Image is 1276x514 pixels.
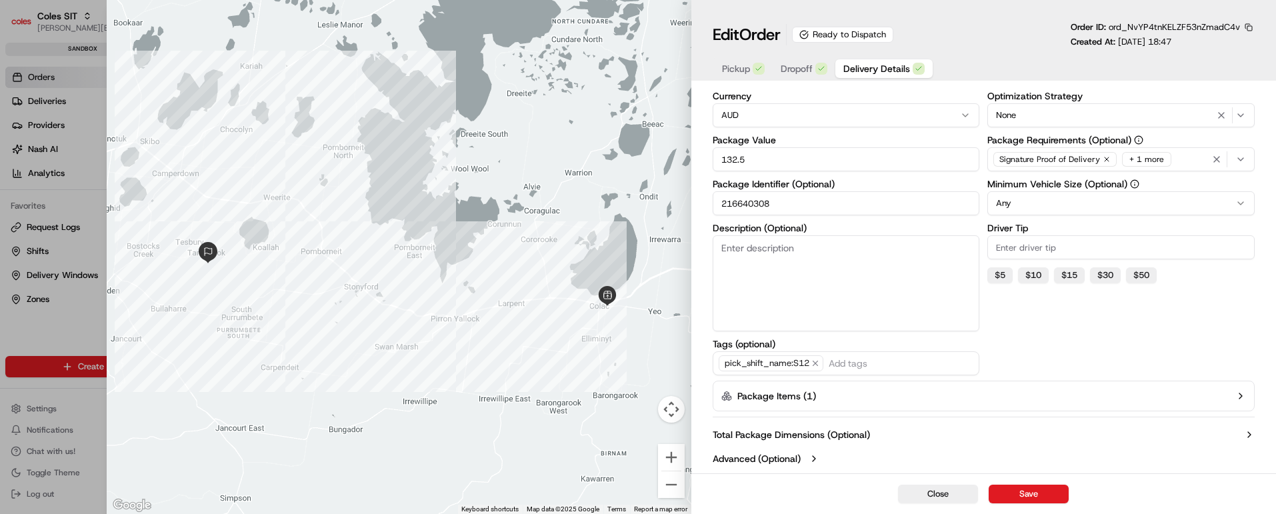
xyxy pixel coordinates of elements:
span: Signature Proof of Delivery [999,154,1100,165]
label: Tags (optional) [713,339,980,349]
h1: Edit [713,24,781,45]
button: Total Package Dimensions (Optional) [713,428,1255,441]
button: $10 [1018,267,1049,283]
button: Start new chat [227,131,243,147]
input: Enter package identifier [713,191,980,215]
label: Package Value [713,135,980,145]
a: Terms [607,505,626,513]
a: 💻API Documentation [107,188,219,212]
a: Open this area in Google Maps (opens a new window) [110,497,154,514]
button: Package Items (1) [713,381,1255,411]
button: Minimum Vehicle Size (Optional) [1130,179,1139,189]
span: [DATE] 18:47 [1118,36,1171,47]
a: 📗Knowledge Base [8,188,107,212]
button: $5 [987,267,1013,283]
a: Report a map error [634,505,687,513]
img: Google [110,497,154,514]
span: Order [739,24,781,45]
span: Dropoff [781,62,813,75]
span: Map data ©2025 Google [527,505,599,513]
span: pick_shift_name:S12 [719,355,823,371]
button: $50 [1126,267,1157,283]
input: Add tags [826,355,974,371]
button: Zoom in [658,444,685,471]
label: Driver Tip [987,223,1255,233]
span: ord_NvYP4tnKELZF53nZmadC4v [1109,21,1240,33]
button: Keyboard shortcuts [461,505,519,514]
p: Welcome 👋 [13,53,243,75]
button: Zoom out [658,471,685,498]
button: Package Requirements (Optional) [1134,135,1143,145]
input: Enter package value [713,147,980,171]
button: $15 [1054,267,1085,283]
label: Currency [713,91,980,101]
div: + 1 more [1122,152,1171,167]
label: Description (Optional) [713,223,980,233]
button: Map camera controls [658,396,685,423]
span: Delivery Details [843,62,910,75]
label: Total Package Dimensions (Optional) [713,428,870,441]
button: $30 [1090,267,1121,283]
button: Save [989,485,1069,503]
img: Nash [13,13,40,40]
label: Optimization Strategy [987,91,1255,101]
label: Package Requirements (Optional) [987,135,1255,145]
span: Knowledge Base [27,193,102,207]
p: Created At: [1071,36,1171,48]
div: We're available if you need us! [45,141,169,151]
button: Advanced (Optional) [713,452,1255,465]
div: Ready to Dispatch [792,27,893,43]
label: Minimum Vehicle Size (Optional) [987,179,1255,189]
span: API Documentation [126,193,214,207]
a: Powered byPylon [94,225,161,236]
span: Pickup [722,62,750,75]
label: Package Identifier (Optional) [713,179,980,189]
p: Order ID: [1071,21,1240,33]
input: Enter driver tip [987,235,1255,259]
button: Signature Proof of Delivery+ 1 more [987,147,1255,171]
div: 📗 [13,195,24,205]
label: Advanced (Optional) [713,452,801,465]
label: Package Items ( 1 ) [737,389,816,403]
div: 💻 [113,195,123,205]
img: 1736555255976-a54dd68f-1ca7-489b-9aae-adbdc363a1c4 [13,127,37,151]
span: None [996,109,1016,121]
input: Clear [35,86,220,100]
button: Close [898,485,978,503]
button: None [987,103,1255,127]
span: Pylon [133,226,161,236]
div: Start new chat [45,127,219,141]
